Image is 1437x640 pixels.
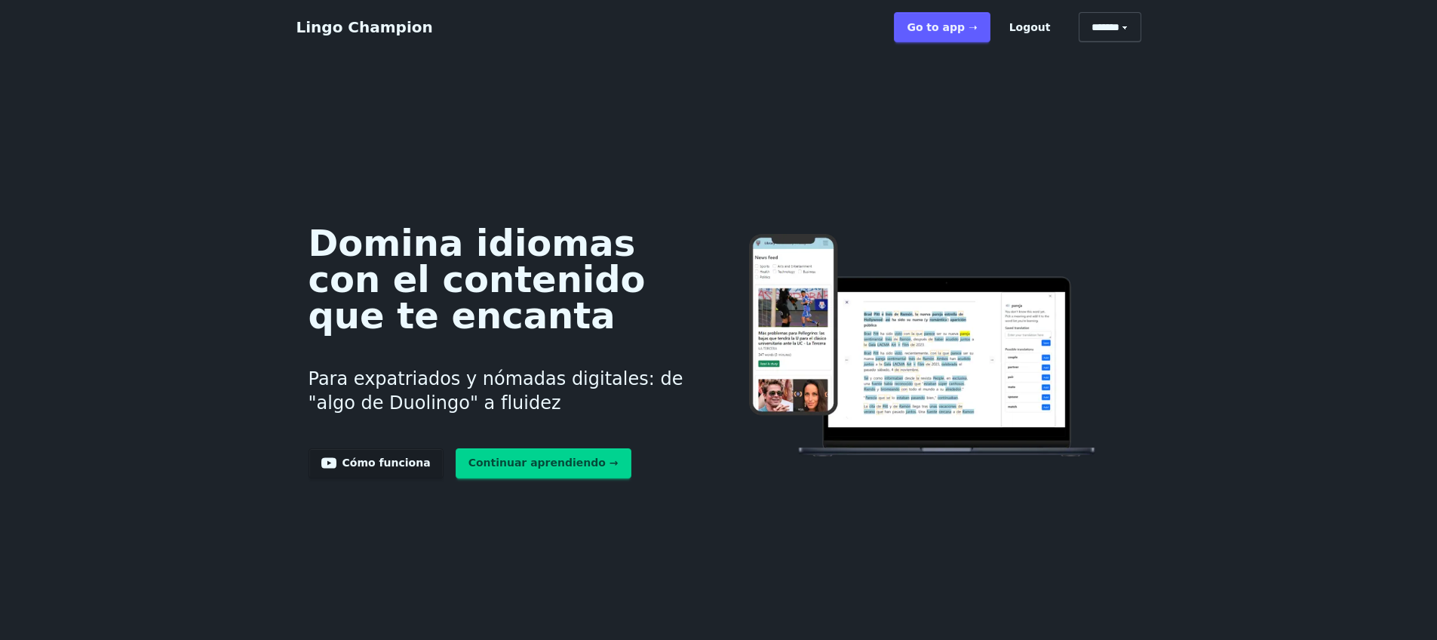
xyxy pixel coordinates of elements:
[996,12,1064,42] button: Logout
[309,349,695,433] h3: Para expatriados y nómadas digitales: de "algo de Duolingo" a fluidez
[296,18,433,36] a: Lingo Champion
[894,12,990,42] a: Go to app ➝
[309,225,695,334] h1: Domina idiomas con el contenido que te encanta
[719,234,1128,460] img: Aprende idiomas en línea
[456,448,631,478] a: Continuar aprendiendo →
[309,448,444,478] a: Cómo funciona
